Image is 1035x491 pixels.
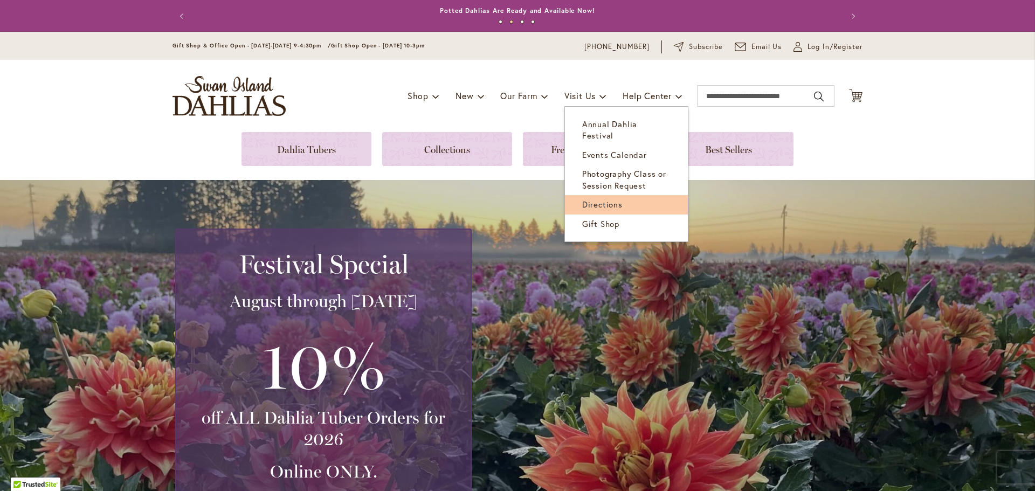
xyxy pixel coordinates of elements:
span: Gift Shop & Office Open - [DATE]-[DATE] 9-4:30pm / [172,42,331,49]
span: New [456,90,473,101]
button: 2 of 4 [509,20,513,24]
button: Previous [172,5,194,27]
span: Annual Dahlia Festival [582,119,637,141]
a: Email Us [735,42,782,52]
h3: August through [DATE] [189,291,458,312]
span: Our Farm [500,90,537,101]
span: Events Calendar [582,149,647,160]
a: Potted Dahlias Are Ready and Available Now! [440,6,595,15]
h2: Festival Special [189,249,458,279]
button: Next [841,5,862,27]
span: Photography Class or Session Request [582,168,666,190]
span: Gift Shop Open - [DATE] 10-3pm [331,42,425,49]
span: Directions [582,199,623,210]
span: Gift Shop [582,218,619,229]
h3: off ALL Dahlia Tuber Orders for 2026 [189,407,458,450]
span: Shop [408,90,429,101]
span: Email Us [751,42,782,52]
button: 3 of 4 [520,20,524,24]
span: Visit Us [564,90,596,101]
button: 1 of 4 [499,20,502,24]
a: Log In/Register [793,42,862,52]
a: [PHONE_NUMBER] [584,42,650,52]
a: Subscribe [674,42,723,52]
span: Help Center [623,90,672,101]
span: Log In/Register [808,42,862,52]
h3: 10% [189,323,458,407]
span: Subscribe [689,42,723,52]
button: 4 of 4 [531,20,535,24]
a: store logo [172,76,286,116]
